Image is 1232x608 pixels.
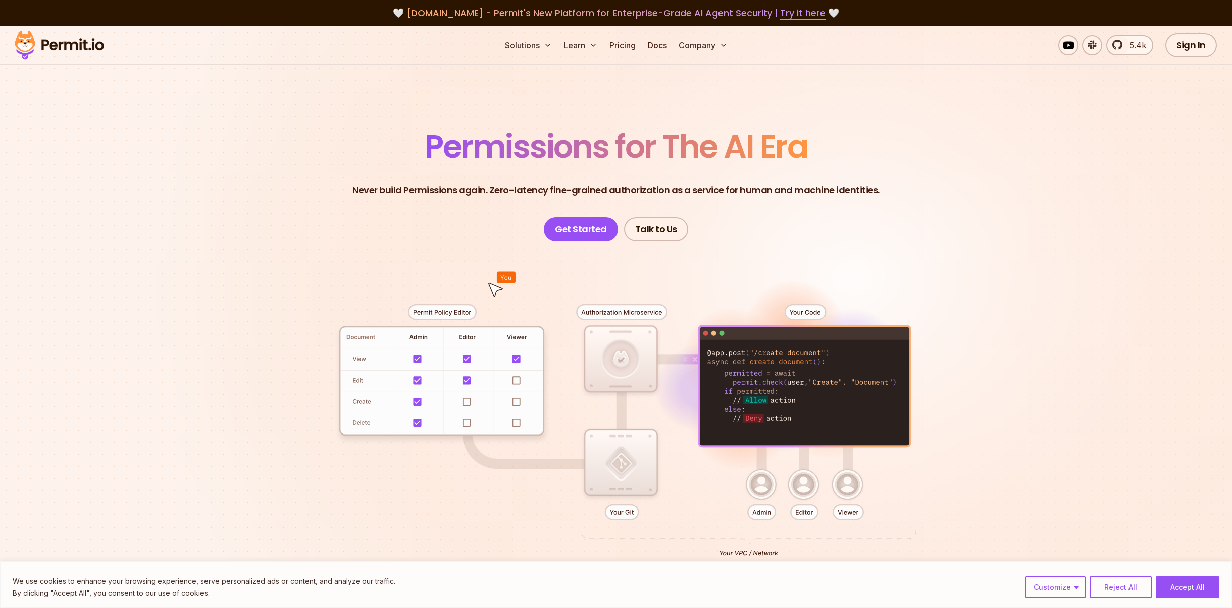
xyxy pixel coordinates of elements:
button: Company [675,35,732,55]
a: 5.4k [1106,35,1153,55]
a: Get Started [544,217,618,241]
div: 🤍 🤍 [24,6,1208,20]
p: Never build Permissions again. Zero-latency fine-grained authorization as a service for human and... [352,183,880,197]
p: We use cookies to enhance your browsing experience, serve personalized ads or content, and analyz... [13,575,395,587]
a: Docs [644,35,671,55]
button: Customize [1025,576,1086,598]
span: Permissions for The AI Era [425,124,807,169]
span: [DOMAIN_NAME] - Permit's New Platform for Enterprise-Grade AI Agent Security | [406,7,826,19]
img: Permit logo [10,28,109,62]
button: Reject All [1090,576,1152,598]
p: By clicking "Accept All", you consent to our use of cookies. [13,587,395,599]
button: Solutions [501,35,556,55]
span: 5.4k [1123,39,1146,51]
a: Try it here [780,7,826,20]
a: Talk to Us [624,217,688,241]
a: Pricing [605,35,640,55]
a: Sign In [1165,33,1217,57]
button: Learn [560,35,601,55]
button: Accept All [1156,576,1219,598]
